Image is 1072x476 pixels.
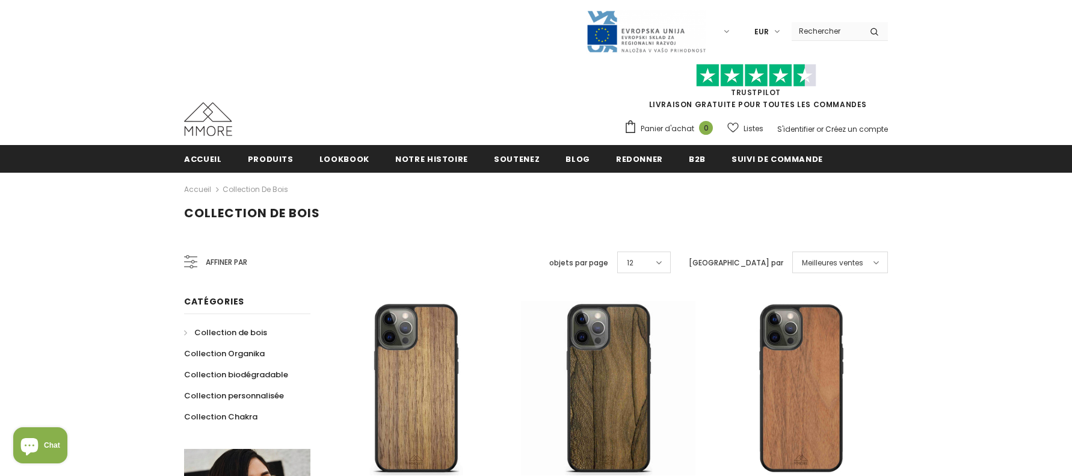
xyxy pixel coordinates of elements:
[565,145,590,172] a: Blog
[699,121,713,135] span: 0
[184,348,265,359] span: Collection Organika
[184,369,288,380] span: Collection biodégradable
[549,257,608,269] label: objets par page
[627,257,633,269] span: 12
[319,153,369,165] span: Lookbook
[696,64,816,87] img: Faites confiance aux étoiles pilotes
[206,256,247,269] span: Affiner par
[777,124,815,134] a: S'identifier
[689,153,706,165] span: B2B
[395,145,468,172] a: Notre histoire
[616,153,663,165] span: Redonner
[395,153,468,165] span: Notre histoire
[616,145,663,172] a: Redonner
[689,257,783,269] label: [GEOGRAPHIC_DATA] par
[223,184,288,194] a: Collection de bois
[184,102,232,136] img: Cas MMORE
[732,145,823,172] a: Suivi de commande
[689,145,706,172] a: B2B
[744,123,763,135] span: Listes
[792,22,861,40] input: Search Site
[184,411,257,422] span: Collection Chakra
[586,10,706,54] img: Javni Razpis
[802,257,863,269] span: Meilleures ventes
[319,145,369,172] a: Lookbook
[727,118,763,139] a: Listes
[194,327,267,338] span: Collection de bois
[494,145,540,172] a: soutenez
[494,153,540,165] span: soutenez
[248,145,294,172] a: Produits
[184,145,222,172] a: Accueil
[184,295,244,308] span: Catégories
[184,343,265,364] a: Collection Organika
[641,123,694,135] span: Panier d'achat
[825,124,888,134] a: Créez un compte
[731,87,781,97] a: TrustPilot
[248,153,294,165] span: Produits
[184,205,320,221] span: Collection de bois
[732,153,823,165] span: Suivi de commande
[184,385,284,406] a: Collection personnalisée
[184,390,284,401] span: Collection personnalisée
[816,124,824,134] span: or
[184,153,222,165] span: Accueil
[184,364,288,385] a: Collection biodégradable
[184,322,267,343] a: Collection de bois
[184,182,211,197] a: Accueil
[586,26,706,36] a: Javni Razpis
[624,69,888,110] span: LIVRAISON GRATUITE POUR TOUTES LES COMMANDES
[184,406,257,427] a: Collection Chakra
[754,26,769,38] span: EUR
[565,153,590,165] span: Blog
[624,120,719,138] a: Panier d'achat 0
[10,427,71,466] inbox-online-store-chat: Shopify online store chat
